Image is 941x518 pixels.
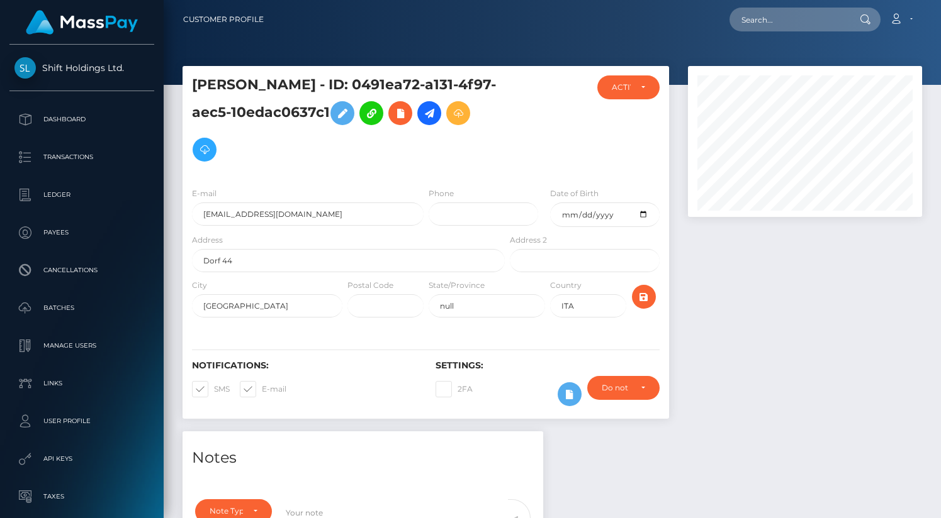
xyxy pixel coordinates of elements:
[9,141,154,173] a: Transactions
[210,506,243,516] div: Note Type
[9,62,154,74] span: Shift Holdings Ltd.
[9,179,154,211] a: Ledger
[9,405,154,437] a: User Profile
[240,381,286,397] label: E-mail
[192,381,230,397] label: SMS
[183,6,264,33] a: Customer Profile
[9,217,154,248] a: Payees
[14,223,149,242] p: Payees
[417,101,441,125] a: Initiate Payout
[347,280,393,291] label: Postal Code
[429,280,485,291] label: State/Province
[14,185,149,204] p: Ledger
[612,82,631,92] div: ACTIVE
[14,449,149,468] p: API Keys
[9,368,154,399] a: Links
[550,280,582,291] label: Country
[14,487,149,506] p: Taxes
[192,188,217,199] label: E-mail
[436,360,660,371] h6: Settings:
[597,75,660,99] button: ACTIVE
[9,292,154,324] a: Batches
[550,188,599,199] label: Date of Birth
[429,188,454,199] label: Phone
[192,280,207,291] label: City
[9,255,154,286] a: Cancellations
[14,57,36,79] img: Shift Holdings Ltd.
[730,8,848,31] input: Search...
[14,299,149,317] p: Batches
[9,481,154,512] a: Taxes
[192,360,417,371] h6: Notifications:
[436,381,473,397] label: 2FA
[14,148,149,167] p: Transactions
[9,104,154,135] a: Dashboard
[9,443,154,475] a: API Keys
[14,412,149,431] p: User Profile
[192,447,534,469] h4: Notes
[9,330,154,361] a: Manage Users
[510,234,547,246] label: Address 2
[26,10,138,35] img: MassPay Logo
[14,336,149,355] p: Manage Users
[192,234,223,246] label: Address
[14,261,149,280] p: Cancellations
[14,110,149,129] p: Dashboard
[192,75,498,168] h5: [PERSON_NAME] - ID: 0491ea72-a131-4f97-aec5-10edac0637c1
[587,376,660,400] button: Do not require
[602,383,631,393] div: Do not require
[14,374,149,393] p: Links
